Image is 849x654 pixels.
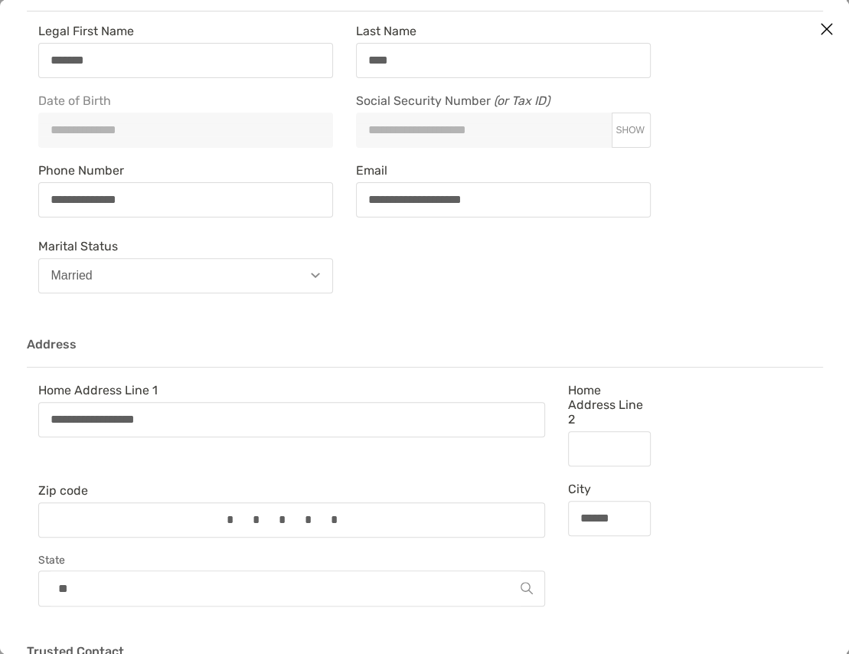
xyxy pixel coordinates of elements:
div: Married [51,269,93,283]
input: Home Address Line 2 [569,442,650,455]
span: SHOW [616,125,644,136]
span: Phone Number [38,163,333,178]
i: (or Tax ID) [494,93,550,108]
span: Social Security Number [356,93,651,113]
span: Home Address Line 1 [38,383,545,397]
input: Date of Birth [39,123,332,136]
img: Open dropdown arrow [311,273,320,278]
input: Social Security Number (or Tax ID)SHOW [357,123,611,136]
span: City [568,482,651,496]
input: Email [357,193,650,206]
button: Social Security Number (or Tax ID) [611,124,650,136]
img: Search Icon [521,582,533,594]
span: Date of Birth [38,93,333,108]
button: Close modal [815,18,838,41]
button: Married [38,258,333,293]
input: Last Name [357,54,650,67]
span: Legal First Name [38,24,333,38]
span: Email [356,163,651,178]
input: Zip code [39,513,544,526]
span: Home Address Line 2 [568,383,651,427]
h3: Address [27,338,823,368]
span: Zip code [38,483,545,498]
input: City [569,512,650,525]
input: Home Address Line 1 [39,413,544,426]
input: Phone Number [39,193,332,206]
span: Last Name [356,24,651,38]
input: Legal First Name [39,54,332,67]
label: State [38,553,545,567]
span: Marital Status [38,239,333,253]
